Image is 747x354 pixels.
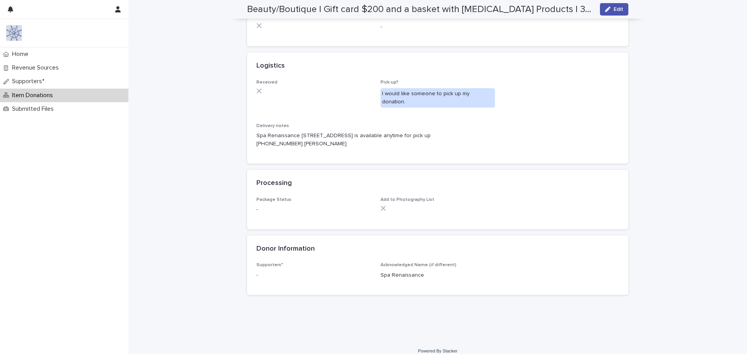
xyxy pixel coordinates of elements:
span: Acknowledged Name (if different) [381,263,456,267]
span: Received [256,80,277,85]
h2: Logistics [256,62,285,70]
span: Delivery notes [256,124,289,128]
p: - [381,23,495,31]
p: Home [9,51,35,58]
span: Package Status [256,197,291,202]
span: Supporters* [256,263,283,267]
h2: Donor Information [256,245,315,253]
button: Edit [600,3,628,16]
p: Revenue Sources [9,64,65,71]
h2: Beauty/Boutique | Gift card $200 and a basket with [MEDICAL_DATA] Products | 350 [247,4,594,15]
p: Item Donations [9,92,59,99]
h2: Processing [256,179,292,188]
p: Supporters* [9,78,51,85]
span: Pick-up? [381,80,398,85]
a: Powered By Stacker [418,349,457,353]
span: Add to Photography List [381,197,434,202]
p: Spa Renaissance [381,271,495,279]
p: Submitted Files [9,105,60,113]
p: - [256,206,371,214]
img: 9nJvCigXQD6Aux1Mxhwl [6,25,22,41]
p: - [256,271,371,279]
p: Spa Renaissance [STREET_ADDRESS] is available anytime for pick up [PHONE_NUMBER] [PERSON_NAME] [256,132,619,148]
div: I would like someone to pick up my donation. [381,88,495,108]
span: Edit [614,7,623,12]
